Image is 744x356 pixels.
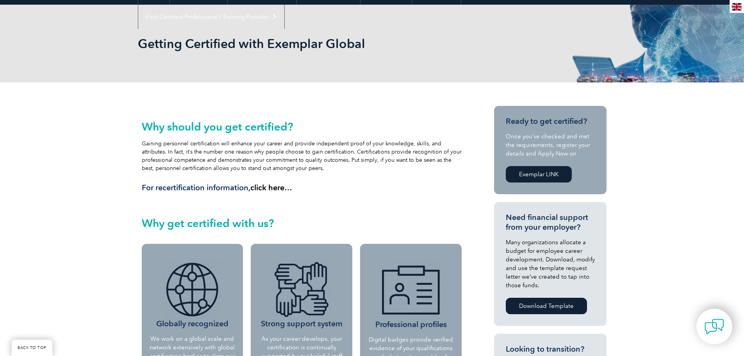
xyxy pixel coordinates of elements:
a: Download Template [506,298,587,314]
h3: Globally recognized [148,260,237,329]
p: Once you’ve checked and met the requirements, register your details and Apply Now on [506,132,595,158]
h1: Getting Certified with Exemplar Global [138,36,438,51]
h3: Strong support system [257,260,346,329]
img: en [732,3,742,11]
h3: Need financial support from your employer? [506,213,595,232]
h3: Looking to transition? [506,344,595,354]
p: Many organizations allocate a budget for employee career development. Download, modify and use th... [506,238,595,290]
h3: Professional profiles [367,261,455,329]
h3: For recertification information, [142,183,462,193]
a: click here… [250,183,292,192]
a: Find Certified Professional / Training Provider [138,5,284,29]
div: Gaining personnel certification will enhance your career and provide independent proof of your kn... [142,120,462,193]
h3: Ready to get certified? [506,116,595,126]
a: Exemplar LINK [506,166,572,182]
a: BACK TO TOP [12,340,52,356]
h2: Why get certified with us? [142,217,462,229]
h2: Why should you get certified? [142,120,462,133]
img: contact-chat.png [705,317,724,336]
